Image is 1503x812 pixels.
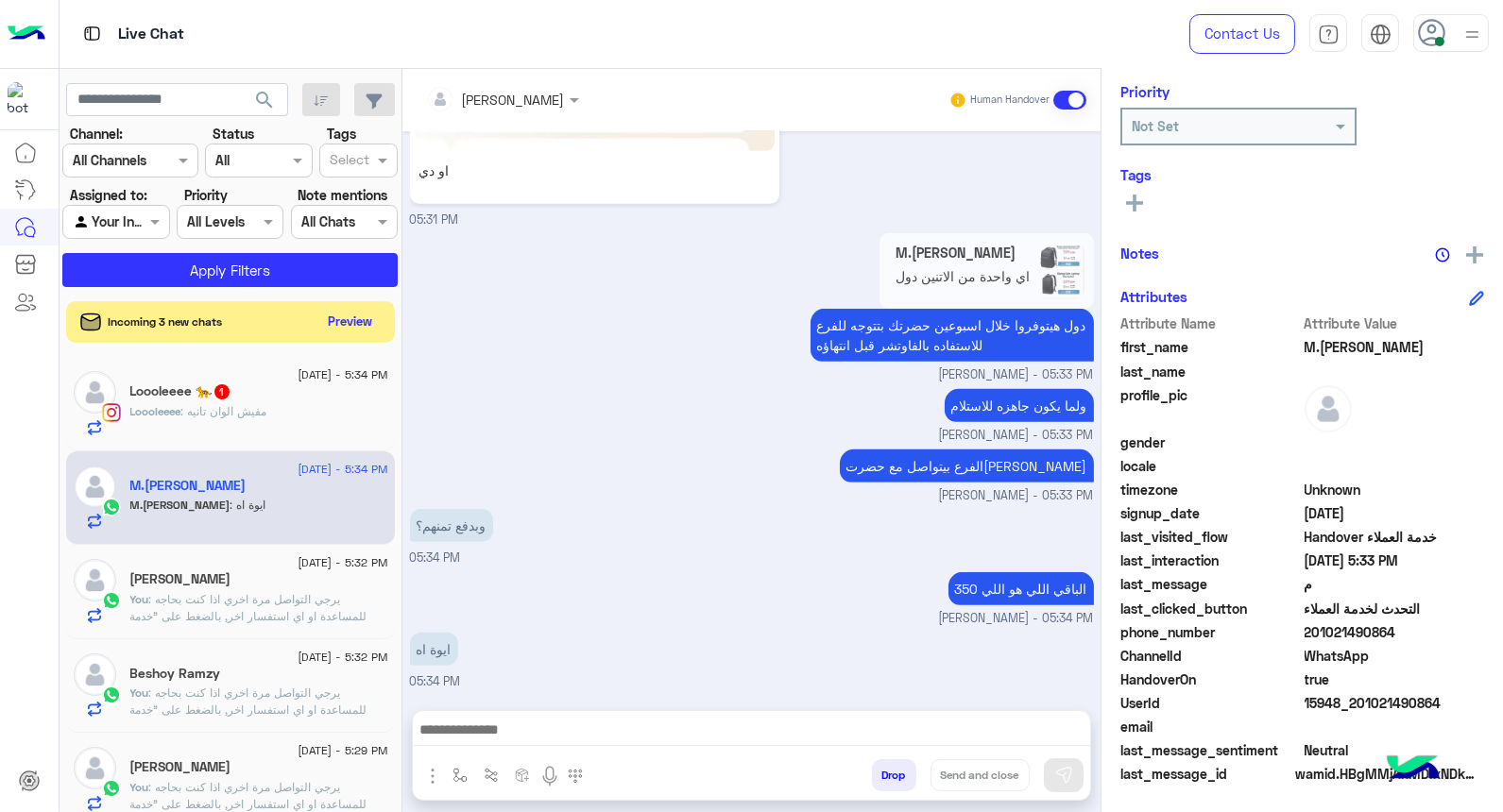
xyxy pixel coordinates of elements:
[1120,245,1159,262] h6: Notes
[130,478,247,494] h5: M.Abdelrazek
[1120,599,1301,618] span: last_clicked_button
[130,592,387,759] span: يرجي التواصل مرة اخري اذا كنت بحاجه للمساعدة او اي استفسار اخر, بالضغط على "خدمة العملاء"مره اخرى...
[1120,337,1301,357] span: first_name
[453,768,468,783] img: select flow
[1305,456,1485,476] span: null
[410,633,458,666] p: 26/8/2025, 5:34 PM
[410,550,461,565] span: 05:34 PM
[970,93,1050,108] small: Human Handover
[74,371,116,414] img: defaultAdmin.png
[931,759,1030,791] button: Send and close
[214,384,230,399] span: 1
[939,427,1094,445] span: [PERSON_NAME] - 05:33 PM
[872,759,916,791] button: Drop
[298,554,387,571] span: [DATE] - 5:32 PM
[1305,337,1485,357] span: M.Abdelrazek
[1370,24,1392,45] img: tab
[1380,736,1446,803] img: hulul-logo.png
[1460,23,1484,46] img: profile
[1305,646,1485,666] span: 2
[130,666,221,682] h5: Beshoy Ramzy
[130,383,231,399] h5: Loooleeee 🐆
[939,366,1094,384] span: [PERSON_NAME] - 05:33 PM
[130,685,149,700] span: You
[1295,764,1484,784] span: wamid.HBgMMjAxMDIxNDkwODY0FQIAEhggQkU2MzVEMUI0MTgxQUY5MUYwQjAwNkM5NzM5REVFMEUA
[1120,669,1301,689] span: HandoverOn
[1120,550,1301,570] span: last_interaction
[231,498,266,512] span: ايوة اه
[1466,246,1483,263] img: add
[1305,385,1352,432] img: defaultAdmin.png
[74,465,116,508] img: defaultAdmin.png
[507,759,538,790] button: create order
[538,765,561,787] img: send voice note
[130,759,231,775] h5: Ibrahim Argawy
[1120,456,1301,476] span: locale
[410,212,459,227] span: 05:31 PM
[1120,385,1301,429] span: profile_pic
[74,653,116,696] img: defaultAdmin.png
[811,309,1094,362] p: 26/8/2025, 5:33 PM
[1120,740,1301,760] span: last_message_sentiment
[945,389,1094,422] p: 26/8/2025, 5:33 PM
[298,366,387,383] span: [DATE] - 5:34 PM
[421,765,444,787] img: send attachment
[1120,527,1301,547] span: last_visited_flow
[1120,313,1301,333] span: Attribute Name
[939,487,1094,505] span: [PERSON_NAME] - 05:33 PM
[62,253,398,287] button: Apply Filters
[130,780,149,794] span: You
[948,572,1094,605] p: 26/8/2025, 5:34 PM
[213,124,254,144] label: Status
[1305,669,1485,689] span: true
[1305,527,1485,547] span: Handover خدمة العملاء
[102,779,121,798] img: WhatsApp
[298,742,387,759] span: [DATE] - 5:29 PM
[1120,362,1301,381] span: last_name
[102,591,121,610] img: WhatsApp
[1305,550,1485,570] span: 2025-08-26T14:33:48.2301618Z
[1305,693,1485,713] span: 15948_201021490864
[484,768,499,783] img: Trigger scenario
[568,769,583,784] img: make a call
[1435,247,1450,262] img: notes
[1305,503,1485,523] span: 2025-06-28T18:24:35.117Z
[1305,740,1485,760] span: 0
[109,313,223,330] span: Incoming 3 new chats
[1120,622,1301,642] span: phone_number
[1305,599,1485,618] span: التحدث لخدمة العملاء
[102,498,121,516] img: WhatsApp
[102,403,121,422] img: Instagram
[242,83,288,124] button: search
[1120,693,1301,713] span: UserId
[476,759,507,790] button: Trigger scenario
[415,156,544,185] p: او دي
[1305,313,1485,333] span: Attribute Value
[80,22,104,45] img: tab
[70,185,147,205] label: Assigned to:
[1120,166,1484,183] h6: Tags
[320,308,381,335] button: Preview
[102,685,121,704] img: WhatsApp
[181,404,267,418] span: مفيش الوان تانيه
[74,559,116,601] img: defaultAdmin.png
[298,461,387,478] span: [DATE] - 5:34 PM
[1305,622,1485,642] span: 201021490864
[130,571,231,587] h5: Ahmed Hamed
[1309,14,1347,54] a: tab
[1305,480,1485,499] span: Unknown
[1120,574,1301,594] span: last_message
[8,82,42,116] img: 1403182699927242
[1189,14,1295,54] a: Contact Us
[118,22,184,47] p: Live Chat
[410,674,461,688] span: 05:34 PM
[1120,503,1301,523] span: signup_date
[8,14,45,54] img: Logo
[1305,432,1485,452] span: null
[1120,288,1187,305] h6: Attributes
[1120,764,1291,784] span: last_message_id
[327,124,356,144] label: Tags
[74,747,116,789] img: defaultAdmin.png
[939,610,1094,628] span: [PERSON_NAME] - 05:34 PM
[840,449,1094,482] p: 26/8/2025, 5:33 PM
